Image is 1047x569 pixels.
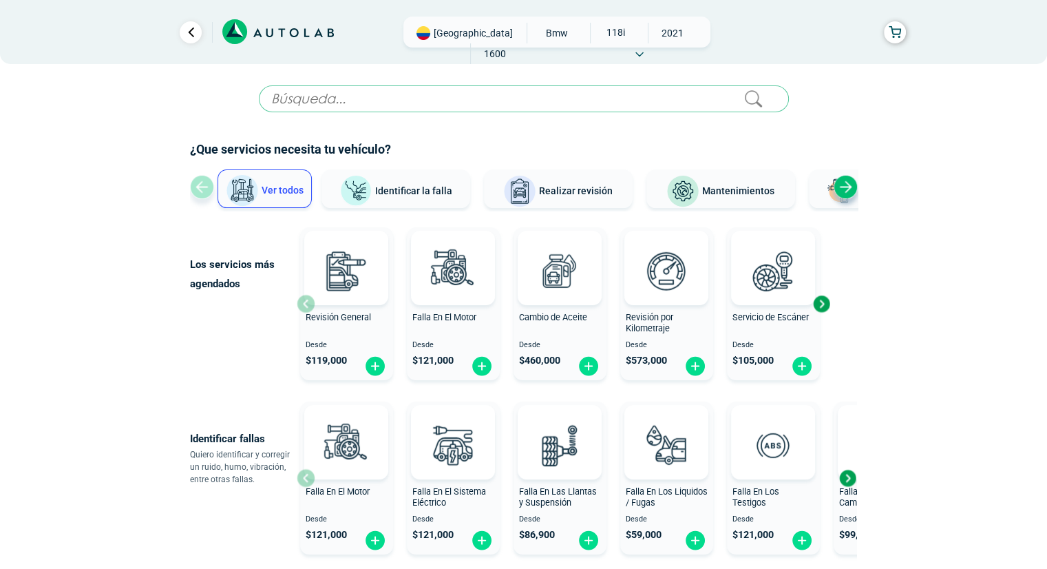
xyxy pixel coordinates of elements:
[519,312,587,322] span: Cambio de Aceite
[743,415,803,475] img: diagnostic_diagnostic_abs-v3.svg
[262,185,304,196] span: Ver todos
[306,515,388,524] span: Desde
[316,415,377,475] img: diagnostic_engine-v3.svg
[849,415,910,475] img: diagnostic_caja-de-cambios-v3.svg
[636,415,697,475] img: diagnostic_gota-de-sangre-v3.svg
[407,227,500,380] button: Falla En El Motor Desde $121,000
[190,255,297,293] p: Los servicios más agendados
[626,355,667,366] span: $ 573,000
[432,408,474,449] img: AD0BCuuxAAAAAElFTkSuQmCC
[620,402,713,555] button: Falla En Los Liquidos / Fugas Desde $59,000
[811,293,832,314] div: Next slide
[732,486,779,508] span: Falla En Los Testigos
[519,341,601,350] span: Desde
[839,515,921,524] span: Desde
[533,23,582,43] span: BMW
[321,169,470,208] button: Identificar la falla
[416,26,430,40] img: Flag of COLOMBIA
[190,141,858,158] h2: ¿Que servicios necesita tu vehículo?
[226,174,259,207] img: Ver todos
[434,26,513,40] span: [GEOGRAPHIC_DATA]
[412,529,454,541] span: $ 121,000
[259,85,789,112] input: Búsqueda...
[529,240,590,301] img: cambio_de_aceite-v3.svg
[375,185,452,196] span: Identificar la falla
[752,408,794,449] img: AD0BCuuxAAAAAElFTkSuQmCC
[471,355,493,377] img: fi_plus-circle2.svg
[578,530,600,551] img: fi_plus-circle2.svg
[539,234,580,275] img: AD0BCuuxAAAAAElFTkSuQmCC
[514,402,606,555] button: Falla En Las Llantas y Suspensión Desde $86,900
[519,486,597,508] span: Falla En Las Llantas y Suspensión
[471,43,520,64] span: 1600
[423,415,483,475] img: diagnostic_bombilla-v3.svg
[300,227,393,380] button: Revisión General Desde $119,000
[839,529,875,541] span: $ 99,000
[503,175,536,208] img: Realizar revisión
[407,402,500,555] button: Falla En El Sistema Eléctrico Desde $121,000
[646,408,687,449] img: AD0BCuuxAAAAAElFTkSuQmCC
[626,341,708,350] span: Desde
[412,312,476,322] span: Falla En El Motor
[732,341,814,350] span: Desde
[791,355,813,377] img: fi_plus-circle2.svg
[732,529,774,541] span: $ 121,000
[326,234,367,275] img: AD0BCuuxAAAAAElFTkSuQmCC
[190,448,297,486] p: Quiero identificar y corregir un ruido, humo, vibración, entre otras fallas.
[839,486,912,508] span: Falla En La Caja de Cambio
[591,23,639,42] span: 118I
[300,402,393,555] button: Falla En El Motor Desde $121,000
[519,529,555,541] span: $ 86,900
[636,240,697,301] img: revision_por_kilometraje-v3.svg
[412,341,494,350] span: Desde
[519,355,560,366] span: $ 460,000
[823,175,856,208] img: Latonería y Pintura
[539,185,613,196] span: Realizar revisión
[648,23,697,43] span: 2021
[626,486,708,508] span: Falla En Los Liquidos / Fugas
[578,355,600,377] img: fi_plus-circle2.svg
[702,185,774,196] span: Mantenimientos
[514,227,606,380] button: Cambio de Aceite Desde $460,000
[626,529,662,541] span: $ 59,000
[190,429,297,448] p: Identificar fallas
[412,355,454,366] span: $ 121,000
[364,530,386,551] img: fi_plus-circle2.svg
[471,530,493,551] img: fi_plus-circle2.svg
[646,169,795,208] button: Mantenimientos
[306,486,370,497] span: Falla En El Motor
[306,341,388,350] span: Desde
[666,175,699,208] img: Mantenimientos
[412,515,494,524] span: Desde
[743,240,803,301] img: escaner-v3.svg
[306,355,347,366] span: $ 119,000
[752,234,794,275] img: AD0BCuuxAAAAAElFTkSuQmCC
[834,175,858,199] div: Next slide
[834,402,927,555] button: Falla En La Caja de Cambio Desde $99,000
[727,227,820,380] button: Servicio de Escáner Desde $105,000
[837,468,858,488] div: Next slide
[732,355,774,366] span: $ 105,000
[732,515,814,524] span: Desde
[791,530,813,551] img: fi_plus-circle2.svg
[432,234,474,275] img: AD0BCuuxAAAAAElFTkSuQmCC
[306,312,371,322] span: Revisión General
[306,529,347,541] span: $ 121,000
[423,240,483,301] img: diagnostic_engine-v3.svg
[626,312,673,334] span: Revisión por Kilometraje
[529,415,590,475] img: diagnostic_suspension-v3.svg
[684,530,706,551] img: fi_plus-circle2.svg
[539,408,580,449] img: AD0BCuuxAAAAAElFTkSuQmCC
[626,515,708,524] span: Desde
[339,175,372,207] img: Identificar la falla
[646,234,687,275] img: AD0BCuuxAAAAAElFTkSuQmCC
[412,486,486,508] span: Falla En El Sistema Eléctrico
[727,402,820,555] button: Falla En Los Testigos Desde $121,000
[218,169,312,208] button: Ver todos
[684,355,706,377] img: fi_plus-circle2.svg
[316,240,377,301] img: revision_general-v3.svg
[364,355,386,377] img: fi_plus-circle2.svg
[326,408,367,449] img: AD0BCuuxAAAAAElFTkSuQmCC
[484,169,633,208] button: Realizar revisión
[519,515,601,524] span: Desde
